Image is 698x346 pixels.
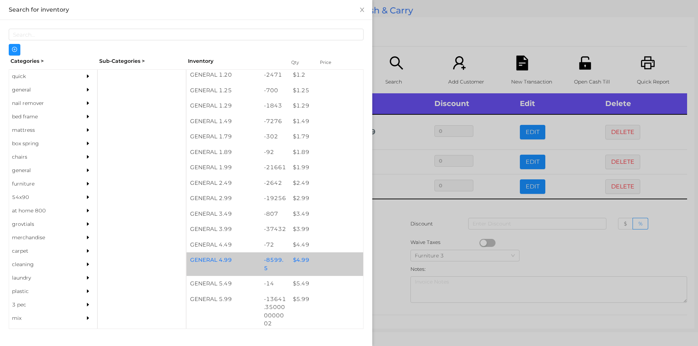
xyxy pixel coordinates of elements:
[260,221,290,237] div: -37432
[186,191,260,206] div: GENERAL 2.99
[186,206,260,222] div: GENERAL 3.49
[186,175,260,191] div: GENERAL 2.49
[289,129,363,144] div: $ 1.79
[260,191,290,206] div: -19256
[186,252,260,268] div: GENERAL 4.99
[85,154,91,159] i: icon: caret-right
[289,237,363,253] div: $ 4.49
[9,70,75,83] div: quick
[260,129,290,144] div: -302
[9,271,75,285] div: laundry
[9,285,75,298] div: plastic
[186,67,260,83] div: GENERAL 1.20
[85,208,91,213] i: icon: caret-right
[260,252,290,276] div: -8599.5
[85,235,91,240] i: icon: caret-right
[9,6,364,14] div: Search for inventory
[186,114,260,129] div: GENERAL 1.49
[85,248,91,253] i: icon: caret-right
[85,289,91,294] i: icon: caret-right
[318,57,347,68] div: Price
[85,195,91,200] i: icon: caret-right
[289,221,363,237] div: $ 3.99
[85,114,91,119] i: icon: caret-right
[289,191,363,206] div: $ 2.99
[359,7,365,13] i: icon: close
[260,276,290,292] div: -14
[85,168,91,173] i: icon: caret-right
[186,160,260,175] div: GENERAL 1.99
[289,160,363,175] div: $ 1.99
[260,292,290,331] div: -13641.350000000002
[289,292,363,307] div: $ 5.99
[85,275,91,280] i: icon: caret-right
[85,127,91,133] i: icon: caret-right
[186,144,260,160] div: GENERAL 1.89
[9,312,75,325] div: mix
[97,56,186,67] div: Sub-Categories >
[289,67,363,83] div: $ 1.2
[260,83,290,98] div: -700
[9,56,97,67] div: Categories >
[9,110,75,123] div: bed frame
[9,244,75,258] div: carpet
[9,83,75,97] div: general
[9,204,75,217] div: at home 800
[186,221,260,237] div: GENERAL 3.99
[260,237,290,253] div: -72
[186,83,260,98] div: GENERAL 1.25
[186,292,260,307] div: GENERAL 5.99
[85,302,91,307] i: icon: caret-right
[85,181,91,186] i: icon: caret-right
[186,276,260,292] div: GENERAL 5.49
[260,114,290,129] div: -7276
[9,29,364,40] input: Search...
[260,67,290,83] div: -2471
[9,97,75,110] div: nail remover
[186,98,260,114] div: GENERAL 1.29
[85,262,91,267] i: icon: caret-right
[9,231,75,244] div: merchandise
[9,150,75,164] div: chairs
[289,83,363,98] div: $ 1.25
[9,191,75,204] div: 54x90
[9,123,75,137] div: mattress
[289,98,363,114] div: $ 1.29
[9,217,75,231] div: grovtials
[85,87,91,92] i: icon: caret-right
[9,298,75,312] div: 3 pec
[289,57,311,68] div: Qty
[85,101,91,106] i: icon: caret-right
[9,137,75,150] div: box spring
[9,164,75,177] div: general
[9,44,20,56] button: icon: plus-circle
[289,144,363,160] div: $ 1.89
[188,57,282,65] div: Inventory
[289,252,363,268] div: $ 4.99
[260,175,290,191] div: -2642
[9,177,75,191] div: furniture
[9,325,75,338] div: appliances
[289,175,363,191] div: $ 2.49
[85,316,91,321] i: icon: caret-right
[186,237,260,253] div: GENERAL 4.49
[9,258,75,271] div: cleaning
[260,98,290,114] div: -1843
[85,141,91,146] i: icon: caret-right
[289,114,363,129] div: $ 1.49
[85,221,91,227] i: icon: caret-right
[260,160,290,175] div: -21661
[186,129,260,144] div: GENERAL 1.79
[260,206,290,222] div: -807
[260,144,290,160] div: -92
[289,206,363,222] div: $ 3.49
[85,74,91,79] i: icon: caret-right
[289,276,363,292] div: $ 5.49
